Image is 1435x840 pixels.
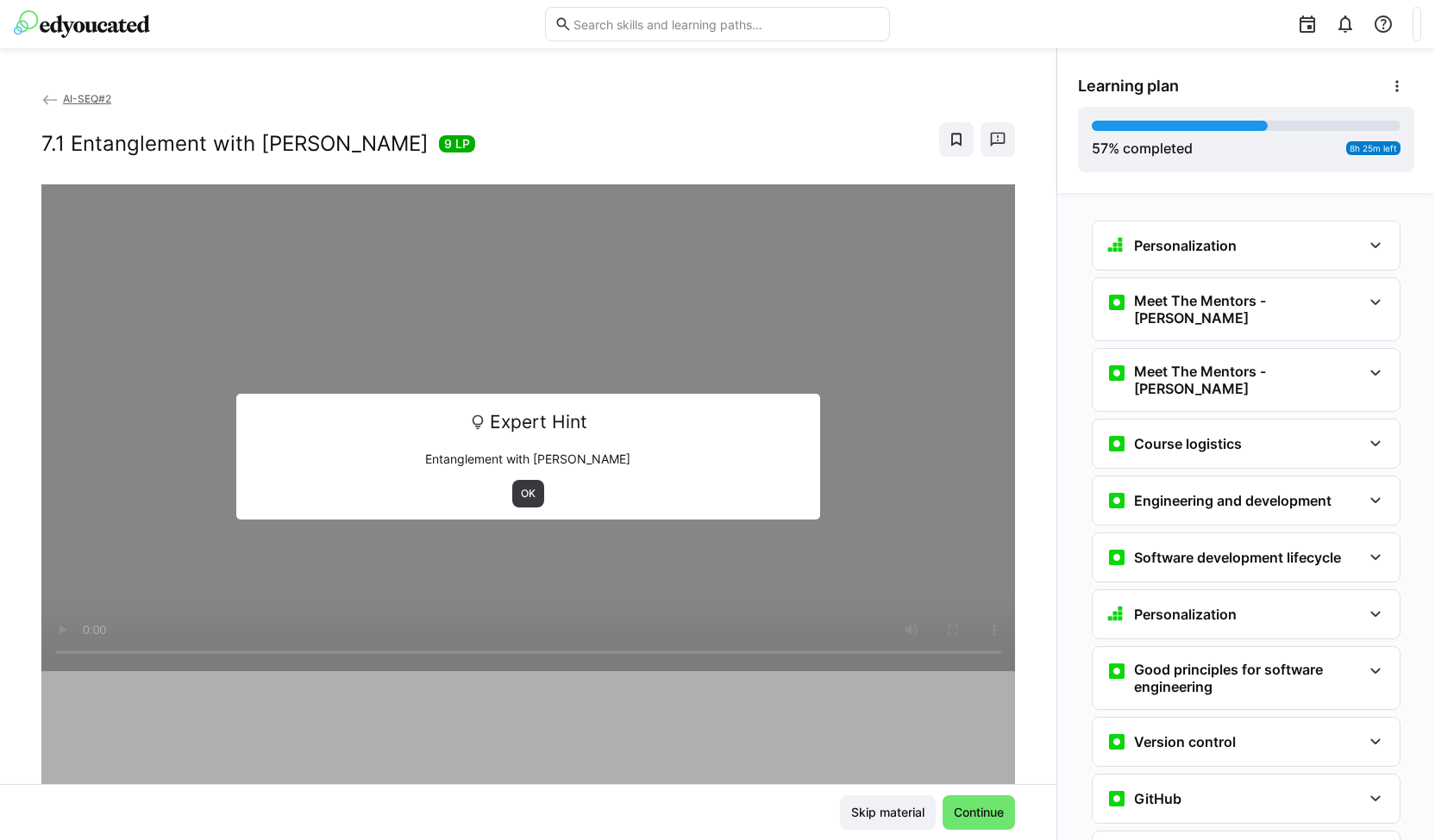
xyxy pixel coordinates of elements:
[849,804,927,821] span: Skip material
[519,487,537,501] span: OK
[951,804,1006,821] span: Continue
[943,795,1015,830] button: Continue
[63,92,111,105] span: AI-SEQ#2
[1134,363,1362,397] h3: Meet The Mentors - [PERSON_NAME]
[840,795,936,830] button: Skip material
[248,451,808,468] p: Entanglement with [PERSON_NAME]
[1134,492,1332,509] h3: Engineering and development
[1134,292,1362,327] h3: Meet The Mentors - [PERSON_NAME]
[1092,140,1108,157] span: 57
[41,131,429,157] h2: 7.1 Entanglement with [PERSON_NAME]
[1134,435,1242,452] h3: Course logistics
[490,406,587,439] span: Expert Hint
[1134,733,1236,750] h3: Version control
[1350,143,1397,153] span: 8h 25m left
[1078,77,1179,96] span: Learning plan
[572,16,880,32] input: Search skills and learning paths…
[1134,661,1362,695] h3: Good principles for software engineering
[1134,790,1181,807] h3: GitHub
[1134,549,1341,566] h3: Software development lifecycle
[1092,138,1193,159] div: % completed
[444,135,470,152] span: 9 LP
[1134,606,1237,623] h3: Personalization
[512,480,544,507] button: OK
[1134,237,1237,254] h3: Personalization
[41,92,111,105] a: AI-SEQ#2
